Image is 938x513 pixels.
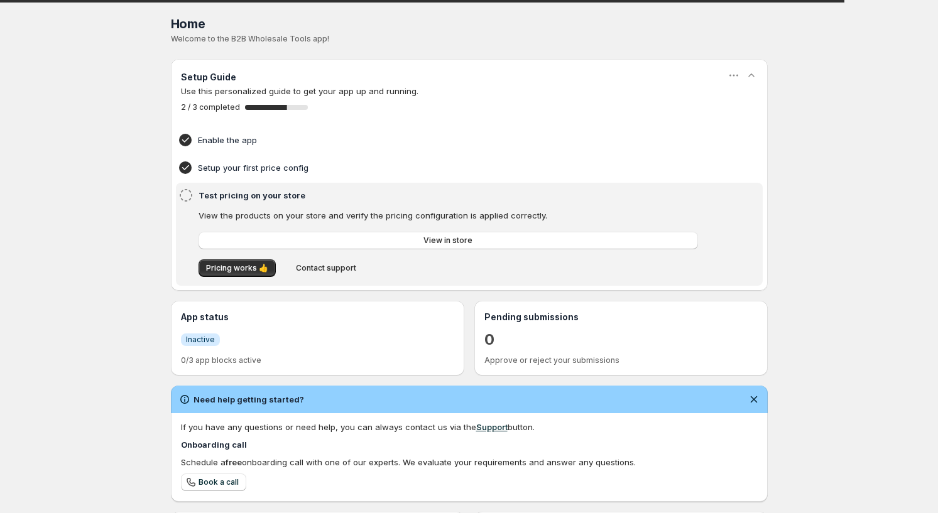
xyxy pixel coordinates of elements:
[171,34,768,44] p: Welcome to the B2B Wholesale Tools app!
[484,355,758,365] p: Approve or reject your submissions
[181,421,758,433] div: If you have any questions or need help, you can always contact us via the button.
[476,422,508,432] a: Support
[181,85,758,97] p: Use this personalized guide to get your app up and running.
[199,477,239,487] span: Book a call
[198,161,702,174] h4: Setup your first price config
[181,333,220,346] a: InfoInactive
[171,16,205,31] span: Home
[181,473,246,491] a: Book a call
[226,457,242,467] b: free
[206,263,268,273] span: Pricing works 👍
[199,189,702,202] h4: Test pricing on your store
[296,263,356,273] span: Contact support
[181,355,454,365] p: 0/3 app blocks active
[181,456,758,468] div: Schedule a onboarding call with one of our experts. We evaluate your requirements and answer any ...
[484,330,494,350] a: 0
[181,71,236,84] h3: Setup Guide
[181,102,240,112] span: 2 / 3 completed
[181,311,454,323] h3: App status
[199,259,276,277] button: Pricing works 👍
[423,235,472,246] span: View in store
[181,438,758,451] h4: Onboarding call
[186,335,215,345] span: Inactive
[198,134,702,146] h4: Enable the app
[194,393,304,406] h2: Need help getting started?
[199,232,698,249] a: View in store
[199,209,698,222] p: View the products on your store and verify the pricing configuration is applied correctly.
[288,259,364,277] button: Contact support
[484,311,758,323] h3: Pending submissions
[745,391,763,408] button: Dismiss notification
